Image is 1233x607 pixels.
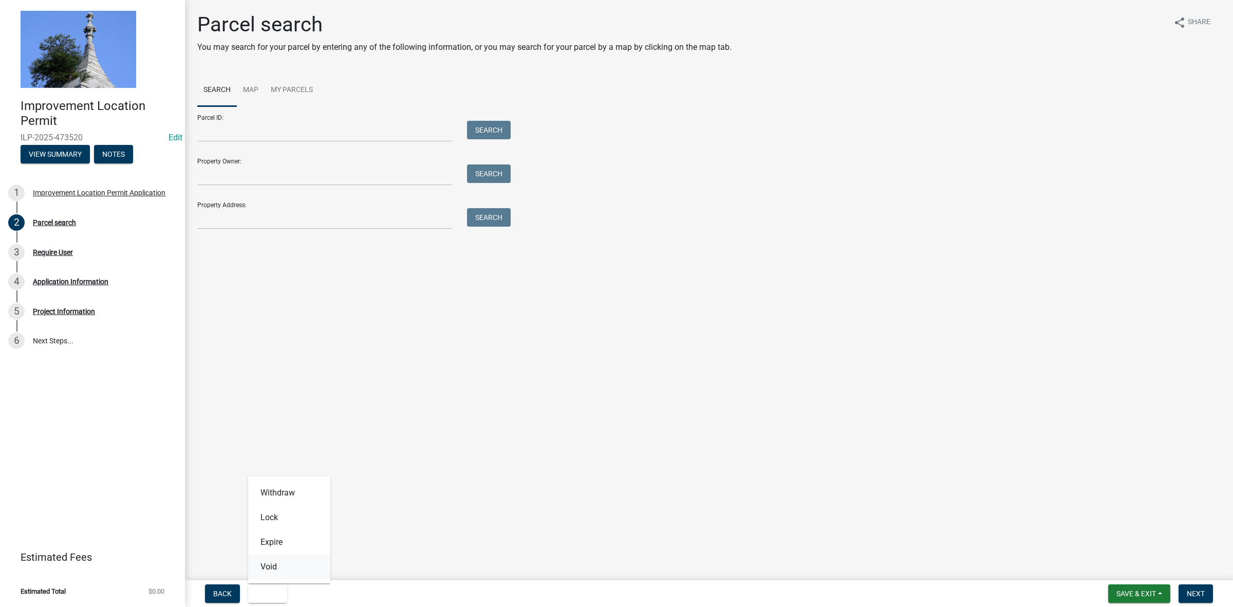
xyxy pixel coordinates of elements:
[8,303,25,320] div: 5
[1108,584,1170,603] button: Save & Exit
[1187,590,1205,598] span: Next
[256,590,273,598] span: Void
[33,249,73,256] div: Require User
[248,505,330,530] button: Lock
[21,145,90,163] button: View Summary
[21,151,90,159] wm-modal-confirm: Summary
[467,164,511,183] button: Search
[467,208,511,227] button: Search
[1188,16,1210,29] span: Share
[1116,590,1156,598] span: Save & Exit
[33,219,76,226] div: Parcel search
[169,133,182,142] a: Edit
[148,588,164,595] span: $0.00
[205,584,240,603] button: Back
[94,145,133,163] button: Notes
[197,74,237,107] a: Search
[1179,584,1213,603] button: Next
[1173,16,1186,29] i: share
[467,121,511,139] button: Search
[33,308,95,315] div: Project Information
[8,547,169,567] a: Estimated Fees
[8,273,25,290] div: 4
[21,588,66,595] span: Estimated Total
[197,12,732,37] h1: Parcel search
[8,185,25,201] div: 1
[248,530,330,555] button: Expire
[248,476,330,583] div: Void
[169,133,182,142] wm-modal-confirm: Edit Application Number
[33,278,108,285] div: Application Information
[21,11,136,88] img: Decatur County, Indiana
[237,74,265,107] a: Map
[213,590,232,598] span: Back
[33,189,165,196] div: Improvement Location Permit Application
[21,133,164,142] span: ILP-2025-473520
[8,214,25,231] div: 2
[248,584,287,603] button: Void
[197,41,732,53] p: You may search for your parcel by entering any of the following information, or you may search fo...
[21,99,177,128] h4: Improvement Location Permit
[94,151,133,159] wm-modal-confirm: Notes
[8,333,25,349] div: 6
[8,244,25,261] div: 3
[265,74,319,107] a: My Parcels
[248,481,330,505] button: Withdraw
[248,555,330,579] button: Void
[1165,12,1219,32] button: shareShare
